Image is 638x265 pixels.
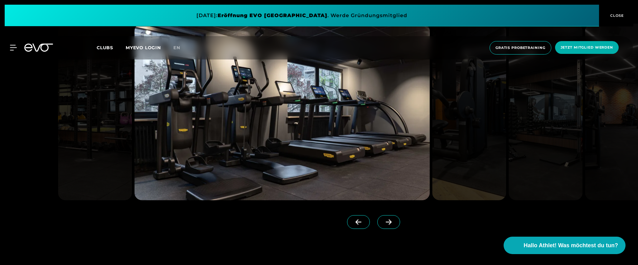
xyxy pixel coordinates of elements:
[134,24,430,200] img: evofitness
[609,13,624,18] span: CLOSE
[561,45,613,50] span: Jetzt Mitglied werden
[504,237,626,254] button: Hallo Athlet! Was möchtest du tun?
[488,41,553,54] a: Gratis Probetraining
[97,45,126,50] a: Clubs
[509,24,582,200] img: evofitness
[599,5,633,26] button: CLOSE
[495,45,545,50] span: Gratis Probetraining
[524,241,618,250] span: Hallo Athlet! Was möchtest du tun?
[432,24,506,200] img: evofitness
[553,41,621,54] a: Jetzt Mitglied werden
[97,45,113,50] span: Clubs
[126,45,161,50] a: MYEVO LOGIN
[173,44,188,51] a: en
[58,24,132,200] img: evofitness
[173,45,180,50] span: en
